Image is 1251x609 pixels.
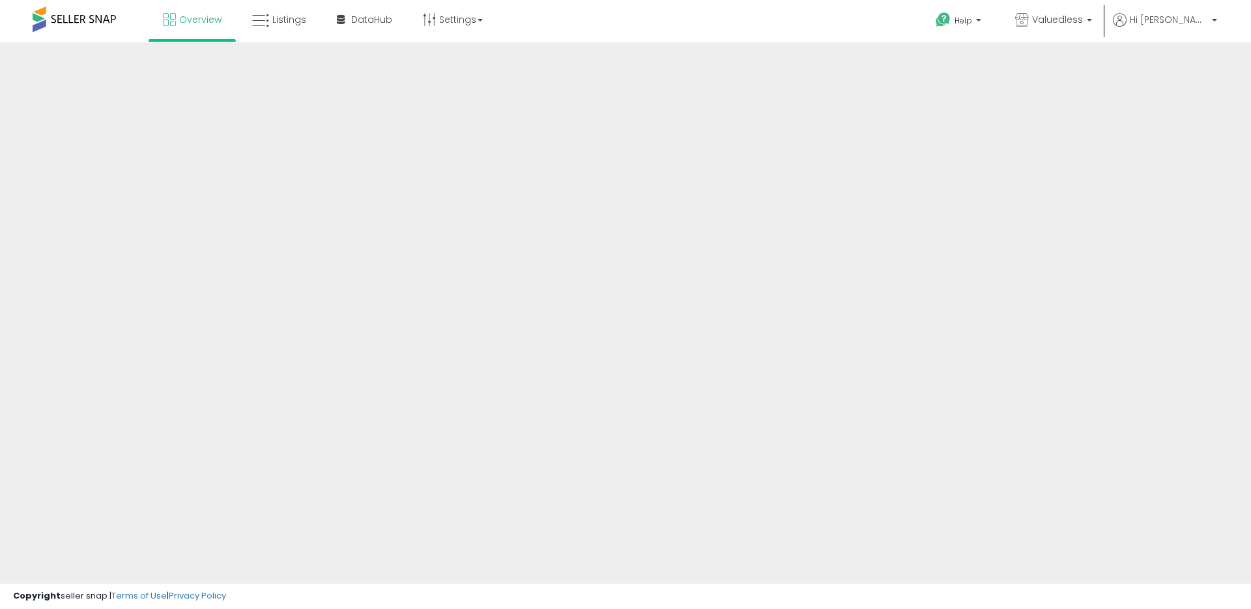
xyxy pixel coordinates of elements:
[1130,13,1208,26] span: Hi [PERSON_NAME]
[955,15,972,26] span: Help
[935,12,951,28] i: Get Help
[1032,13,1083,26] span: Valuedless
[179,13,222,26] span: Overview
[351,13,392,26] span: DataHub
[925,2,994,42] a: Help
[272,13,306,26] span: Listings
[1113,13,1217,42] a: Hi [PERSON_NAME]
